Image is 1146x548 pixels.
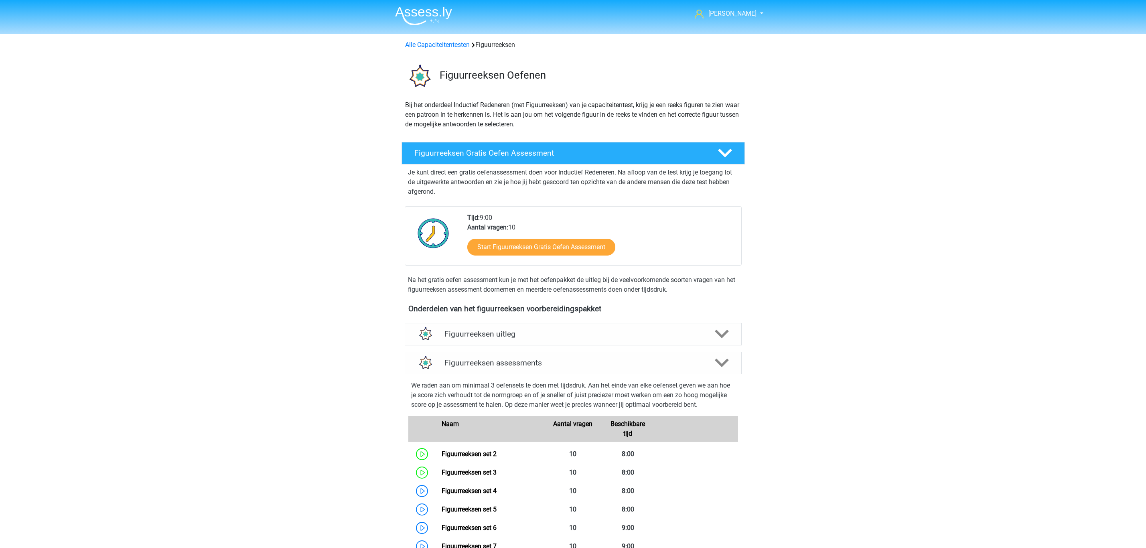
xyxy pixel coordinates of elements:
img: Klok [413,213,454,253]
div: Figuurreeksen [402,40,744,50]
a: Figuurreeksen set 3 [442,469,497,476]
div: Aantal vragen [546,419,600,438]
b: Tijd: [467,214,480,221]
a: Figuurreeksen set 6 [442,524,497,532]
h4: Onderdelen van het figuurreeksen voorbereidingspakket [408,304,738,313]
img: figuurreeksen [402,59,436,93]
p: We raden aan om minimaal 3 oefensets te doen met tijdsdruk. Aan het einde van elke oefenset geven... [411,381,735,410]
div: Beschikbare tijd [600,419,655,438]
span: [PERSON_NAME] [708,10,757,17]
a: Figuurreeksen set 5 [442,505,497,513]
a: Alle Capaciteitentesten [405,41,470,49]
div: Na het gratis oefen assessment kun je met het oefenpakket de uitleg bij de veelvoorkomende soorte... [405,275,742,294]
img: figuurreeksen uitleg [415,324,435,344]
img: figuurreeksen assessments [415,353,435,373]
b: Aantal vragen: [467,223,508,231]
a: assessments Figuurreeksen assessments [402,352,745,374]
div: Naam [436,419,546,438]
p: Bij het onderdeel Inductief Redeneren (met Figuurreeksen) van je capaciteitentest, krijg je een r... [405,100,741,129]
a: [PERSON_NAME] [692,9,757,18]
div: 9:00 10 [461,213,741,265]
a: Start Figuurreeksen Gratis Oefen Assessment [467,239,615,256]
h3: Figuurreeksen Oefenen [440,69,738,81]
a: Figuurreeksen set 4 [442,487,497,495]
a: Figuurreeksen Gratis Oefen Assessment [398,142,748,164]
a: Figuurreeksen set 2 [442,450,497,458]
h4: Figuurreeksen uitleg [444,329,702,339]
h4: Figuurreeksen assessments [444,358,702,367]
p: Je kunt direct een gratis oefenassessment doen voor Inductief Redeneren. Na afloop van de test kr... [408,168,738,197]
a: uitleg Figuurreeksen uitleg [402,323,745,345]
img: Assessly [395,6,452,25]
h4: Figuurreeksen Gratis Oefen Assessment [414,148,705,158]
